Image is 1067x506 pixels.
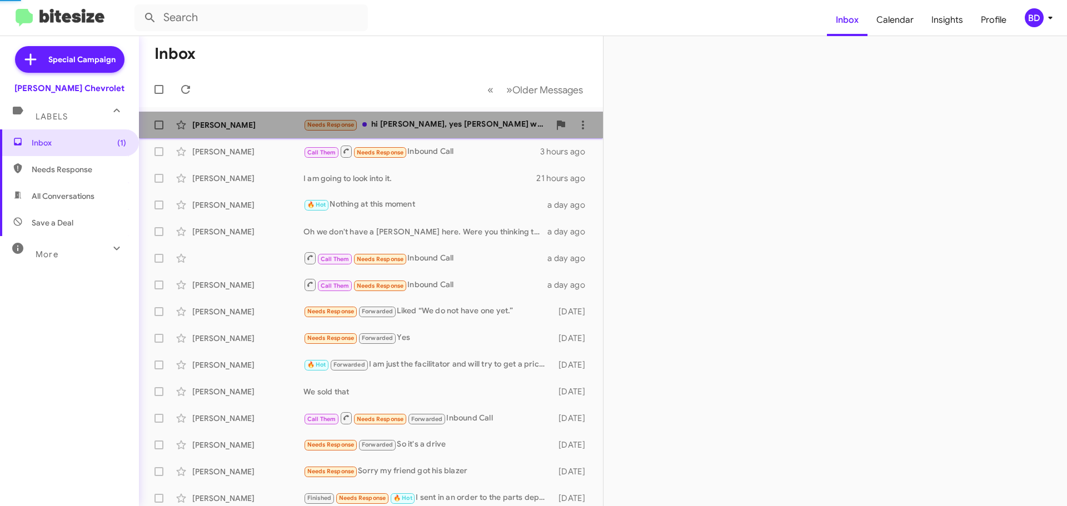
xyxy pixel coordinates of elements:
div: a day ago [547,226,594,237]
span: Needs Response [339,494,386,502]
div: Oh we don't have a [PERSON_NAME] here. Were you thinking this was [PERSON_NAME] Chevrolet [303,226,547,237]
div: [DATE] [553,466,594,477]
button: BD [1015,8,1055,27]
a: Calendar [867,4,923,36]
div: [PERSON_NAME] [192,466,303,477]
span: 🔥 Hot [307,361,326,368]
div: a day ago [547,199,594,211]
div: [PERSON_NAME] [192,386,303,397]
span: More [36,249,58,259]
span: Call Them [321,282,350,289]
a: Inbox [827,4,867,36]
span: Save a Deal [32,217,73,228]
span: Needs Response [307,308,355,315]
span: Needs Response [307,121,355,128]
div: [PERSON_NAME] [192,119,303,131]
div: BD [1025,8,1044,27]
div: [DATE] [553,306,594,317]
span: Inbox [32,137,126,148]
span: Older Messages [512,84,583,96]
div: Inbound Call [303,251,547,265]
div: I sent in an order to the parts department for front front-mounted camera for my [STREET_ADDRESS]... [303,492,553,504]
div: We sold that [303,386,553,397]
span: All Conversations [32,191,94,202]
div: Inbound Call [303,411,553,425]
span: Forwarded [359,333,396,344]
span: Call Them [321,255,350,263]
div: Inbound Call [303,278,547,292]
input: Search [134,4,368,31]
div: [DATE] [553,386,594,397]
div: a day ago [547,253,594,264]
div: [PERSON_NAME] [192,306,303,317]
span: Needs Response [307,334,355,342]
nav: Page navigation example [481,78,590,101]
div: a day ago [547,279,594,290]
span: (1) [117,137,126,148]
div: [DATE] [553,493,594,504]
div: So it's a drive [303,438,553,451]
span: Forwarded [331,360,367,370]
div: [DATE] [553,439,594,450]
div: [PERSON_NAME] [192,173,303,184]
span: Needs Response [357,149,404,156]
div: [PERSON_NAME] [192,413,303,424]
button: Previous [481,78,500,101]
div: Sorry my friend got his blazer [303,465,553,478]
div: [PERSON_NAME] [192,226,303,237]
span: Needs Response [357,282,404,289]
span: 🔥 Hot [307,201,326,208]
div: hi [PERSON_NAME], yes [PERSON_NAME] was great. we'll probably be back toward year end, thank u! [303,118,550,131]
div: [PERSON_NAME] Chevrolet [14,83,124,94]
a: Insights [923,4,972,36]
button: Next [500,78,590,101]
span: Call Them [307,149,336,156]
span: Call Them [307,415,336,423]
span: Forwarded [359,307,396,317]
span: « [487,83,493,97]
div: [PERSON_NAME] [192,359,303,370]
span: » [506,83,512,97]
div: [DATE] [553,413,594,424]
div: [PERSON_NAME] [192,439,303,450]
a: Special Campaign [15,46,124,73]
span: Finished [307,494,332,502]
div: [DATE] [553,359,594,370]
span: Special Campaign [48,54,116,65]
a: Profile [972,4,1015,36]
div: Liked “We do not have one yet.” [303,305,553,318]
span: Needs Response [357,255,404,263]
div: 21 hours ago [536,173,594,184]
span: 🔥 Hot [393,494,412,502]
h1: Inbox [154,45,196,63]
span: Needs Response [357,415,404,423]
span: Forwarded [359,440,396,450]
div: Inbound Call [303,144,540,158]
span: Labels [36,112,68,122]
div: [PERSON_NAME] [192,333,303,344]
div: [PERSON_NAME] [192,279,303,290]
div: [PERSON_NAME] [192,146,303,157]
div: [PERSON_NAME] [192,493,303,504]
div: I am just the facilitator and will try to get a price that you like. [303,358,553,371]
div: [DATE] [553,333,594,344]
span: Needs Response [307,441,355,448]
div: [PERSON_NAME] [192,199,303,211]
span: Needs Response [32,164,126,175]
div: Nothing at this moment [303,198,547,211]
div: I am going to look into it. [303,173,536,184]
span: Forwarded [408,414,445,424]
div: Yes [303,332,553,344]
span: Needs Response [307,468,355,475]
div: 3 hours ago [540,146,594,157]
